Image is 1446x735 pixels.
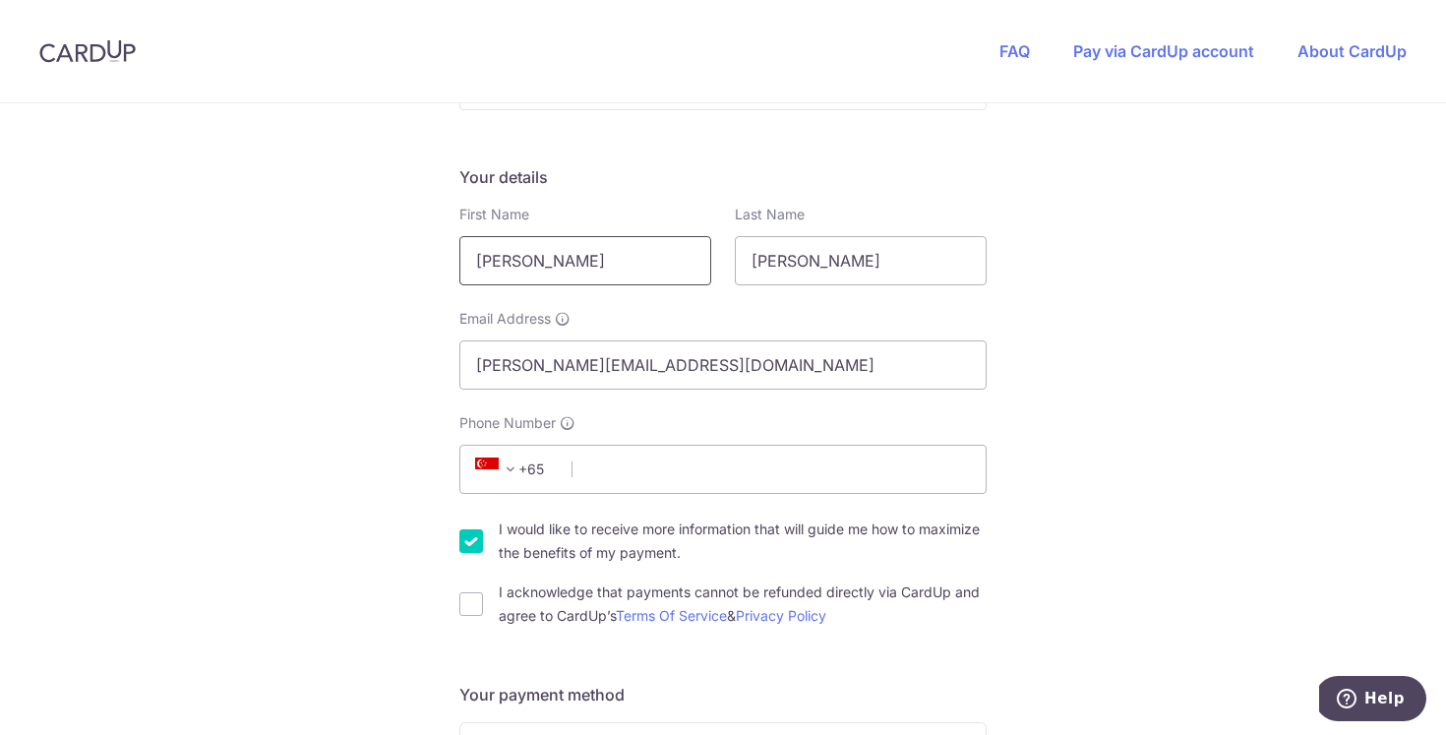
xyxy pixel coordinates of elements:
h5: Your payment method [459,683,987,706]
iframe: Opens a widget where you can find more information [1319,676,1426,725]
a: FAQ [999,41,1030,61]
label: First Name [459,205,529,224]
a: Pay via CardUp account [1073,41,1254,61]
span: +65 [475,458,522,481]
a: Privacy Policy [736,607,826,624]
input: First name [459,236,711,285]
input: Email address [459,340,987,390]
h5: Your details [459,165,987,189]
img: CardUp [39,39,136,63]
label: I acknowledge that payments cannot be refunded directly via CardUp and agree to CardUp’s & [499,581,987,628]
span: Phone Number [459,413,556,433]
span: Email Address [459,309,551,329]
label: I would like to receive more information that will guide me how to maximize the benefits of my pa... [499,518,987,565]
label: Last Name [735,205,805,224]
a: Terms Of Service [616,607,727,624]
input: Last name [735,236,987,285]
a: About CardUp [1297,41,1407,61]
span: +65 [469,458,558,481]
